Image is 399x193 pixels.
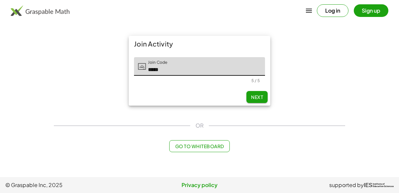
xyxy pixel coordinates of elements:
[364,181,394,189] a: IESInstitute ofEducation Sciences
[129,36,270,52] div: Join Activity
[175,143,224,149] span: Go to Whiteboard
[246,91,268,103] button: Next
[169,140,229,152] button: Go to Whiteboard
[251,78,260,83] div: 5 / 5
[317,4,348,17] button: Log in
[329,181,364,189] span: supported by
[196,122,203,130] span: OR
[373,183,394,188] span: Institute of Education Sciences
[364,182,372,188] span: IES
[354,4,388,17] button: Sign up
[5,181,135,189] span: © Graspable Inc, 2025
[251,94,263,100] span: Next
[135,181,264,189] a: Privacy policy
